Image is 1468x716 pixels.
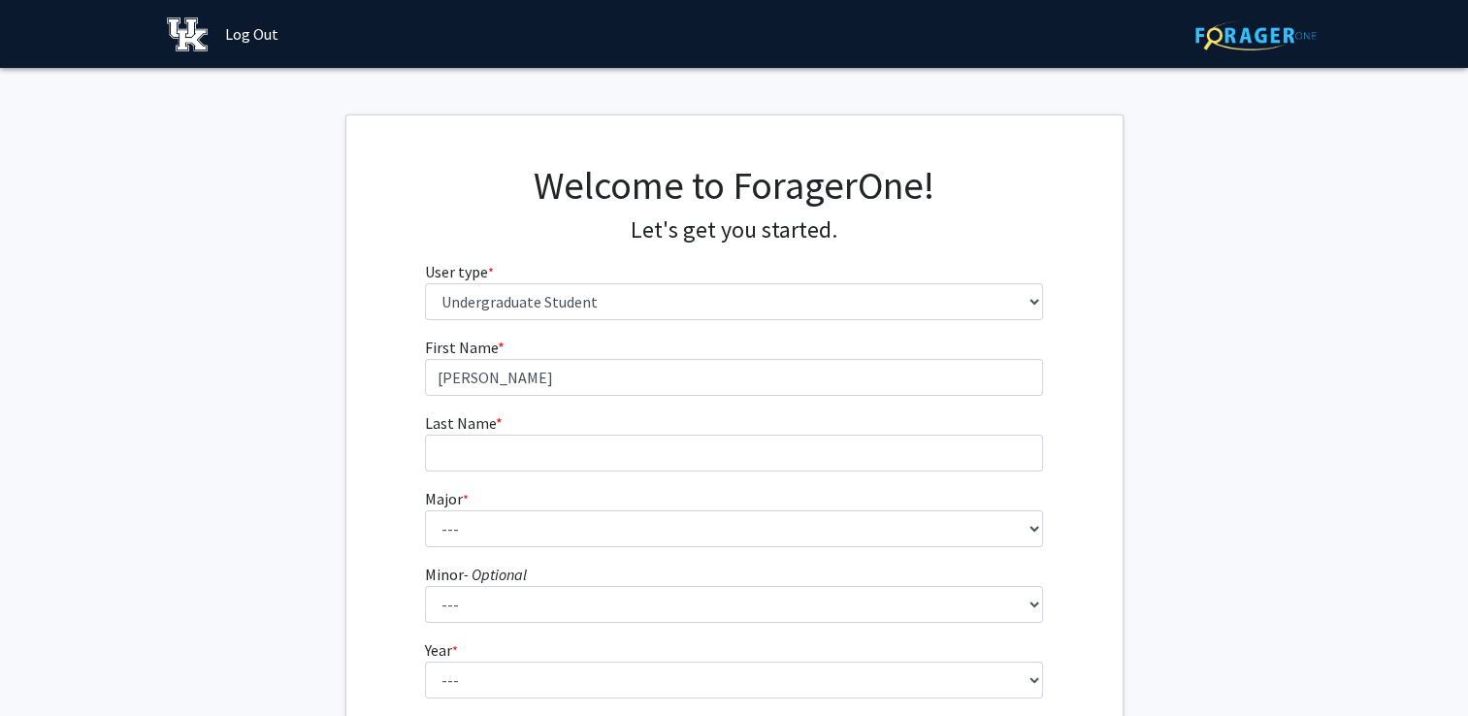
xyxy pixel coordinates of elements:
[425,216,1043,244] h4: Let's get you started.
[425,563,527,586] label: Minor
[425,260,494,283] label: User type
[425,162,1043,209] h1: Welcome to ForagerOne!
[425,413,496,433] span: Last Name
[464,565,527,584] i: - Optional
[425,338,498,357] span: First Name
[425,638,458,662] label: Year
[167,17,209,51] img: University of Kentucky Logo
[425,487,469,510] label: Major
[1195,20,1317,50] img: ForagerOne Logo
[15,629,82,701] iframe: Chat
